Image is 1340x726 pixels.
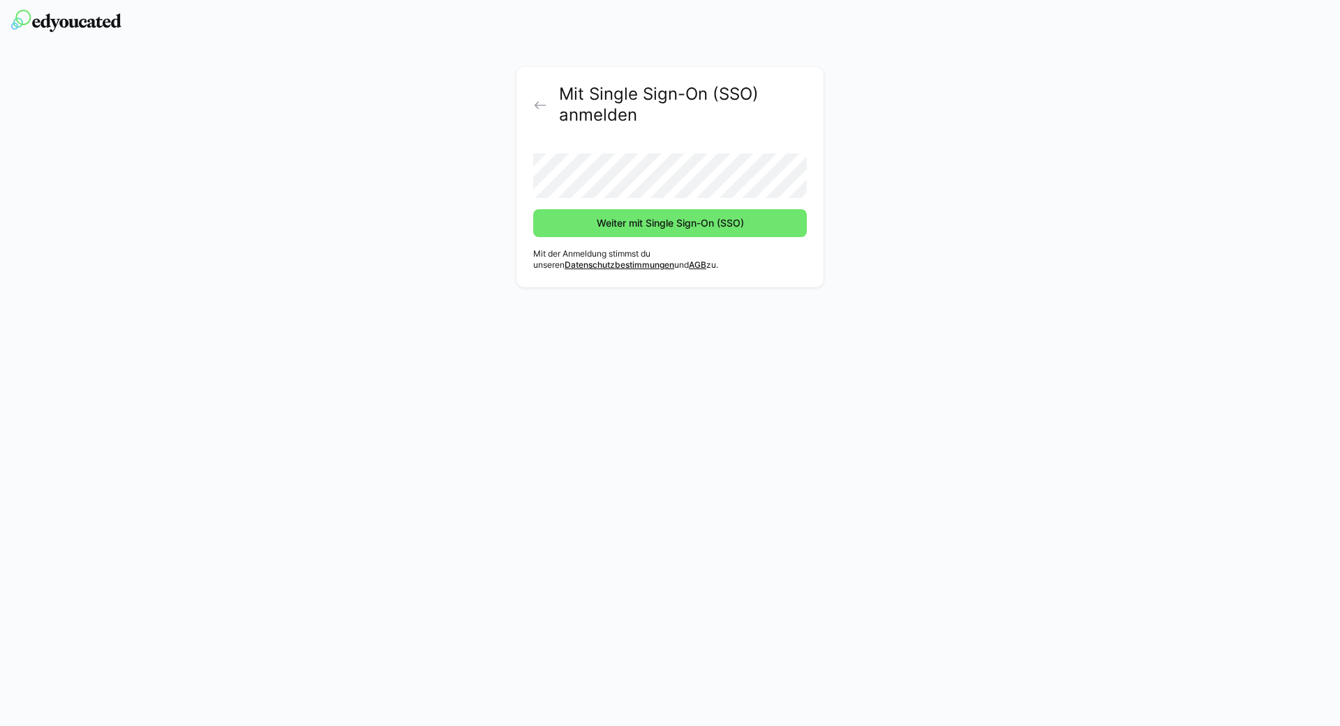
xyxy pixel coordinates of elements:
[689,259,706,270] a: AGB
[11,10,121,32] img: edyoucated
[559,84,807,126] h2: Mit Single Sign-On (SSO) anmelden
[565,259,674,270] a: Datenschutzbestimmungen
[533,209,807,237] button: Weiter mit Single Sign-On (SSO)
[533,248,807,271] p: Mit der Anmeldung stimmst du unseren und zu.
[595,216,746,230] span: Weiter mit Single Sign-On (SSO)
